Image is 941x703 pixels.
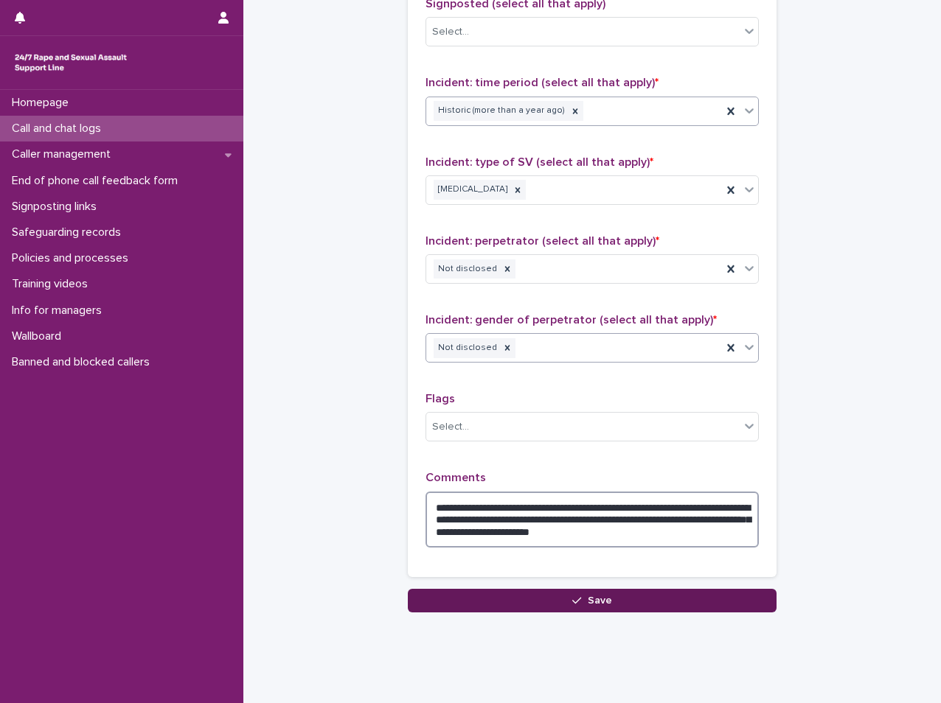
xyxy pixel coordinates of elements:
p: Info for managers [6,304,114,318]
span: Incident: time period (select all that apply) [426,77,659,88]
div: Not disclosed [434,338,499,358]
p: Safeguarding records [6,225,133,239]
p: End of phone call feedback form [6,174,190,188]
p: Wallboard [6,329,73,343]
div: Select... [432,24,469,40]
span: Incident: gender of perpetrator (select all that apply) [426,314,717,326]
span: Incident: type of SV (select all that apply) [426,156,653,168]
div: Not disclosed [434,259,499,279]
span: Comments [426,472,486,483]
p: Caller management [6,147,122,161]
div: Select... [432,419,469,435]
span: Flags [426,393,455,405]
div: [MEDICAL_DATA] [434,180,510,200]
p: Training videos [6,277,100,291]
p: Homepage [6,96,80,110]
p: Policies and processes [6,251,140,265]
p: Call and chat logs [6,122,113,136]
p: Signposting links [6,200,108,214]
img: rhQMoQhaT3yELyF149Cw [12,48,130,77]
span: Incident: perpetrator (select all that apply) [426,235,659,247]
p: Banned and blocked callers [6,355,162,369]
div: Historic (more than a year ago) [434,101,567,121]
button: Save [408,589,777,612]
span: Save [588,595,612,606]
